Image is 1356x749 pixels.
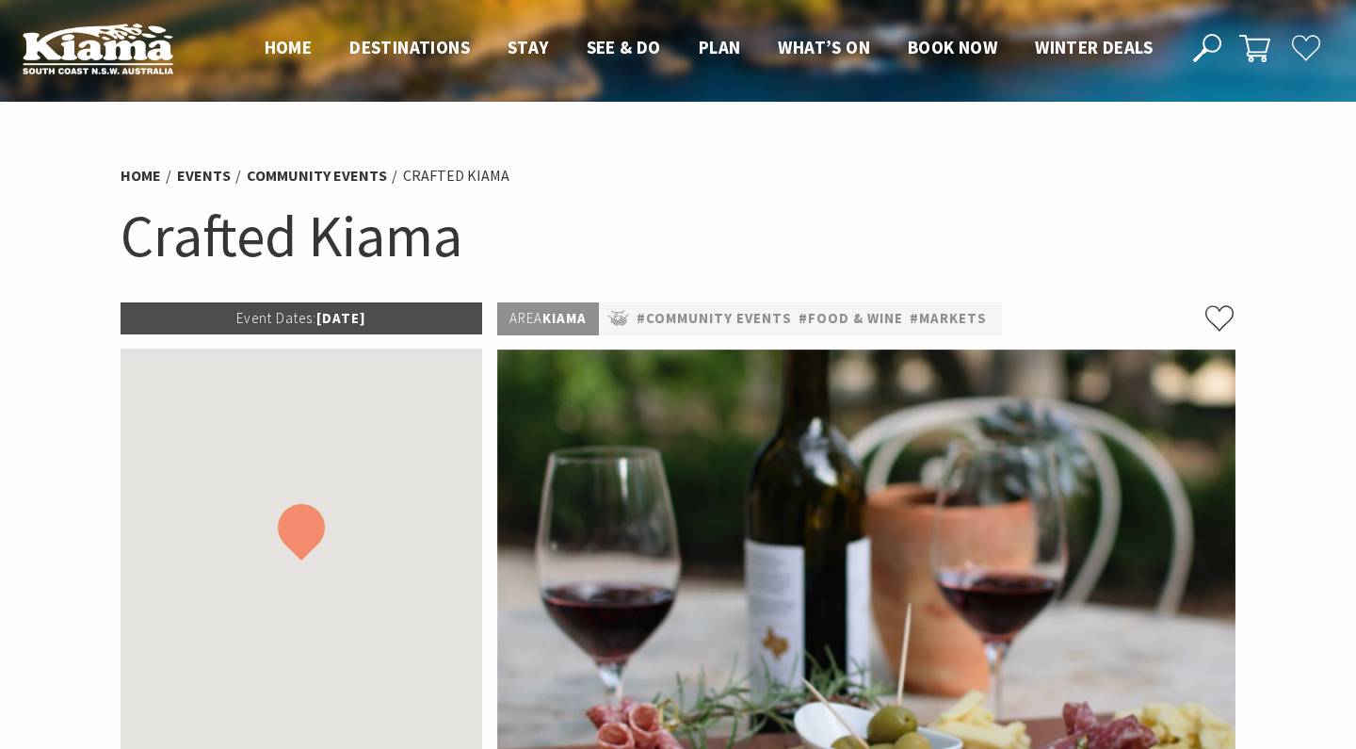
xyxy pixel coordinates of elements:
h1: Crafted Kiama [121,198,1235,274]
a: Community Events [247,166,387,186]
span: Area [509,309,542,327]
li: Crafted Kiama [403,164,509,188]
nav: Main Menu [246,33,1171,64]
span: Winter Deals [1035,36,1153,58]
a: Home [121,166,161,186]
a: #Markets [910,307,987,331]
img: Kiama Logo [23,23,173,74]
span: See & Do [587,36,661,58]
span: Book now [908,36,997,58]
span: Stay [508,36,549,58]
span: Plan [699,36,741,58]
span: Event Dates: [236,309,316,327]
a: Events [177,166,231,186]
p: [DATE] [121,302,482,334]
a: #Food & Wine [799,307,903,331]
p: Kiama [497,302,599,335]
span: What’s On [778,36,870,58]
span: Destinations [349,36,470,58]
a: #Community Events [637,307,792,331]
span: Home [265,36,313,58]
